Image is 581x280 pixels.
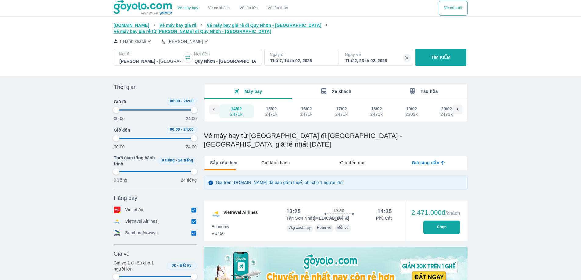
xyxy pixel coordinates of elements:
[114,144,125,150] p: 00:00
[335,112,347,117] div: 2471k
[114,99,126,105] span: Giờ đi
[370,112,382,117] div: 2471k
[204,132,468,149] h1: Vé máy bay từ [GEOGRAPHIC_DATA] đi [GEOGRAPHIC_DATA] - [GEOGRAPHIC_DATA] giá rẻ nhất [DATE]
[114,155,156,167] span: Thời gian tổng hành trình
[245,89,262,94] span: Máy bay
[300,112,313,117] div: 2471k
[178,6,198,10] a: Vé máy bay
[270,58,332,64] div: Thứ 7, 14 th 02, 2026
[266,106,277,112] div: 15/02
[301,106,312,112] div: 16/02
[162,38,210,44] button: [PERSON_NAME]
[114,38,153,44] button: 1 Hành khách
[337,225,349,230] span: Đổi vé
[114,83,137,91] span: Thời gian
[345,51,408,58] p: Ngày về
[224,209,258,219] span: Vietravel Airlines
[120,38,146,44] p: 1 Hành khách
[441,106,452,112] div: 20/02
[445,211,460,216] span: /khách
[183,127,193,132] span: 24:00
[423,221,460,234] button: Chọn
[114,115,125,122] p: 00:00
[114,29,271,34] span: Vé máy bay giá rẻ từ [PERSON_NAME] đi Quy Nhơn - [GEOGRAPHIC_DATA]
[114,260,164,272] p: Giá vé 1 chiều cho 1 người lớn
[212,224,229,230] span: Economy
[439,1,467,16] button: Vé của tôi
[231,106,242,112] div: 14/02
[237,156,467,169] div: lab API tabs example
[207,23,321,28] span: Vé máy bay giá rẻ đi Quy Nhơn - [GEOGRAPHIC_DATA]
[180,263,192,268] span: Bất kỳ
[125,218,158,225] p: Vietravel Airlines
[431,54,451,60] p: TÌM KIẾM
[334,208,344,213] span: 1h10p
[173,1,293,16] div: choose transportation mode
[167,38,203,44] p: [PERSON_NAME]
[235,1,263,16] a: Vé tàu lửa
[332,89,351,94] span: Xe khách
[170,99,180,103] span: 00:00
[376,215,392,221] p: Phù Cát
[286,215,349,221] p: Tân Sơn Nhất [MEDICAL_DATA]
[181,99,182,103] span: -
[286,208,301,215] div: 13:25
[114,127,130,133] span: Giờ đến
[270,51,332,58] p: Ngày đi
[216,179,343,186] p: Giá trên [DOMAIN_NAME] đã bao gồm thuế, phí cho 1 người lớn
[114,23,149,28] span: [DOMAIN_NAME]
[181,127,182,132] span: -
[170,127,180,132] span: 00:00
[114,22,468,34] nav: breadcrumb
[289,225,311,230] span: 7kg xách tay
[177,263,178,268] span: -
[114,177,127,183] p: 0 tiếng
[162,158,174,162] span: 0 tiếng
[406,106,417,112] div: 19/02
[415,49,466,66] button: TÌM KIẾM
[340,160,364,166] span: Giờ đến nơi
[178,158,193,162] span: 24 tiếng
[194,51,257,57] p: Nơi đến
[181,177,196,183] p: 24 tiếng
[160,23,197,28] span: Vé máy bay giá rẻ
[125,207,144,213] p: Vietjet Air
[377,208,392,215] div: 14:35
[439,1,467,16] div: choose transportation mode
[211,209,221,219] img: VU
[371,106,382,112] div: 18/02
[265,112,278,117] div: 2471k
[412,160,439,166] span: Giá tăng dần
[405,112,418,117] div: 2303k
[230,112,242,117] div: 2471k
[186,115,197,122] p: 24:00
[440,112,453,117] div: 2471k
[210,160,238,166] span: Sắp xếp theo
[186,144,197,150] p: 24:00
[176,158,177,162] span: -
[172,263,176,268] span: 0k
[346,58,407,64] div: Thứ 2, 23 th 02, 2026
[336,106,347,112] div: 17/02
[125,230,158,236] p: Bamboo Airways
[411,209,460,216] div: 2.471.000đ
[208,6,230,10] a: Vé xe khách
[317,225,332,230] span: Hoàn vé
[421,89,438,94] span: Tàu hỏa
[114,194,137,202] span: Hãng bay
[261,160,290,166] span: Giờ khởi hành
[183,99,193,103] span: 24:00
[263,1,293,16] button: Vé tàu thủy
[119,51,182,57] p: Nơi đi
[212,230,229,236] span: VU450
[114,250,130,257] span: Giá vé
